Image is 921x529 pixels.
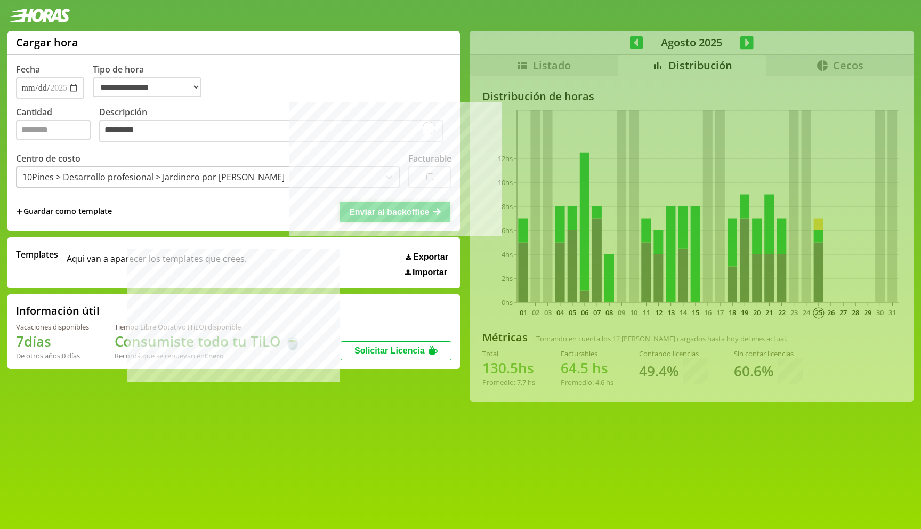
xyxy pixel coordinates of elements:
[93,63,210,99] label: Tipo de hora
[16,106,99,145] label: Cantidad
[402,252,451,262] button: Exportar
[16,322,89,332] div: Vacaciones disponibles
[93,77,201,97] select: Tipo de hora
[16,153,80,164] label: Centro de costo
[16,63,40,75] label: Fecha
[67,249,247,277] span: Aqui van a aparecer los templates que crees.
[16,332,89,351] h1: 7 días
[413,268,447,277] span: Importar
[99,106,451,145] label: Descripción
[354,346,425,355] span: Solicitar Licencia
[115,332,301,351] h1: Consumiste todo tu TiLO 🍵
[341,341,451,360] button: Solicitar Licencia
[22,171,285,183] div: 10Pines > Desarrollo profesional > Jardinero por [PERSON_NAME]
[16,206,22,218] span: +
[16,303,100,318] h2: Información útil
[16,351,89,360] div: De otros años: 0 días
[16,120,91,140] input: Cantidad
[16,35,78,50] h1: Cargar hora
[16,249,58,260] span: Templates
[408,153,451,164] label: Facturable
[413,252,448,262] span: Exportar
[349,207,429,217] span: Enviar al backoffice
[9,9,70,22] img: logotipo
[205,351,224,360] b: Enero
[115,322,301,332] div: Tiempo Libre Optativo (TiLO) disponible
[99,120,443,142] textarea: To enrich screen reader interactions, please activate Accessibility in Grammarly extension settings
[16,206,112,218] span: +Guardar como template
[340,202,450,222] button: Enviar al backoffice
[115,351,301,360] div: Recordá que se renuevan en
